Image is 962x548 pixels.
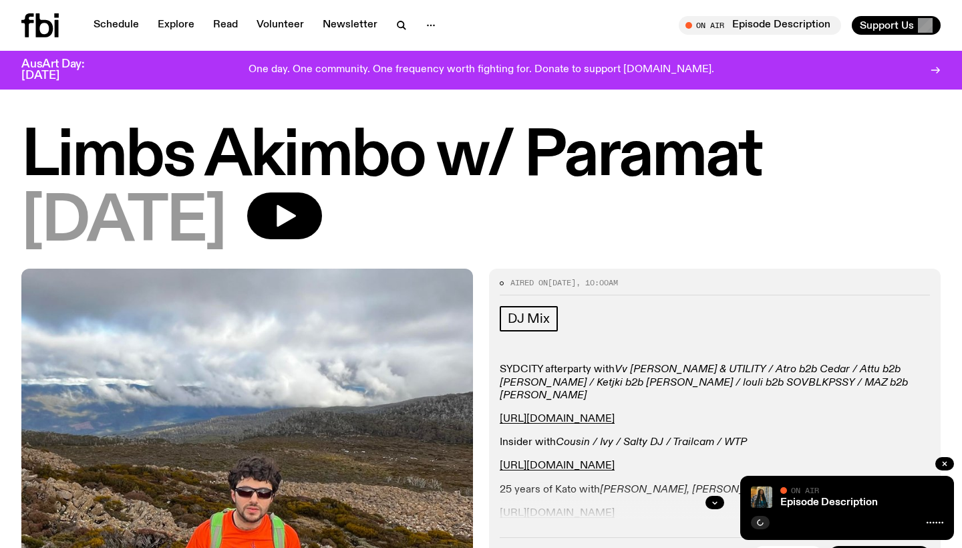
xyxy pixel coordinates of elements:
button: Support Us [852,16,941,35]
span: [DATE] [21,192,226,253]
a: [URL][DOMAIN_NAME] [500,414,615,424]
span: [DATE] [548,277,576,288]
a: Read [205,16,246,35]
span: Aired on [510,277,548,288]
a: DJ Mix [500,306,558,331]
a: Newsletter [315,16,385,35]
p: Insider with [500,436,930,449]
a: Episode Description [780,497,878,508]
p: SYDCITY afterparty with [500,364,930,402]
img: Ify - a Brown Skin girl with black braided twists, looking up to the side with her tongue stickin... [751,487,772,508]
span: , 10:00am [576,277,618,288]
a: Volunteer [249,16,312,35]
span: DJ Mix [508,311,550,326]
a: Schedule [86,16,147,35]
em: Cousin / Ivy / Salty DJ / Trailcam / WTP [556,437,747,448]
span: Support Us [860,19,914,31]
h1: Limbs Akimbo w/ Paramat [21,127,941,187]
p: One day. One community. One frequency worth fighting for. Donate to support [DOMAIN_NAME]. [249,64,714,76]
span: On Air [791,486,819,495]
a: [URL][DOMAIN_NAME] [500,460,615,471]
h3: AusArt Day: [DATE] [21,59,107,82]
a: Explore [150,16,202,35]
button: On AirEpisode Description [679,16,841,35]
em: Vv [PERSON_NAME] & UTILITY / Atro b2b Cedar / Attu b2b [PERSON_NAME] / Ketjki b2b [PERSON_NAME] /... [500,364,908,400]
